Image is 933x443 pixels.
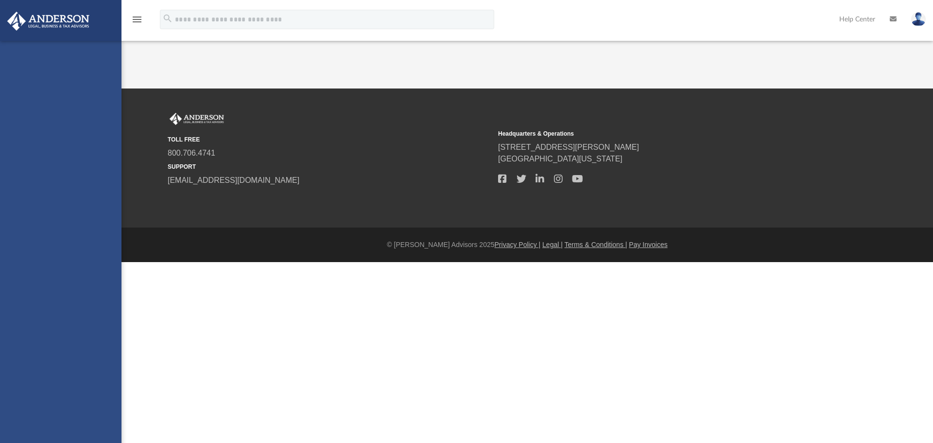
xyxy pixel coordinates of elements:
a: Privacy Policy | [495,241,541,248]
small: TOLL FREE [168,135,491,144]
small: SUPPORT [168,162,491,171]
a: [GEOGRAPHIC_DATA][US_STATE] [498,155,622,163]
a: menu [131,18,143,25]
a: Terms & Conditions | [565,241,627,248]
a: Legal | [542,241,563,248]
a: [EMAIL_ADDRESS][DOMAIN_NAME] [168,176,299,184]
i: menu [131,14,143,25]
a: [STREET_ADDRESS][PERSON_NAME] [498,143,639,151]
a: 800.706.4741 [168,149,215,157]
img: Anderson Advisors Platinum Portal [4,12,92,31]
i: search [162,13,173,24]
small: Headquarters & Operations [498,129,822,138]
div: © [PERSON_NAME] Advisors 2025 [121,240,933,250]
a: Pay Invoices [629,241,667,248]
img: Anderson Advisors Platinum Portal [168,113,226,125]
img: User Pic [911,12,926,26]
